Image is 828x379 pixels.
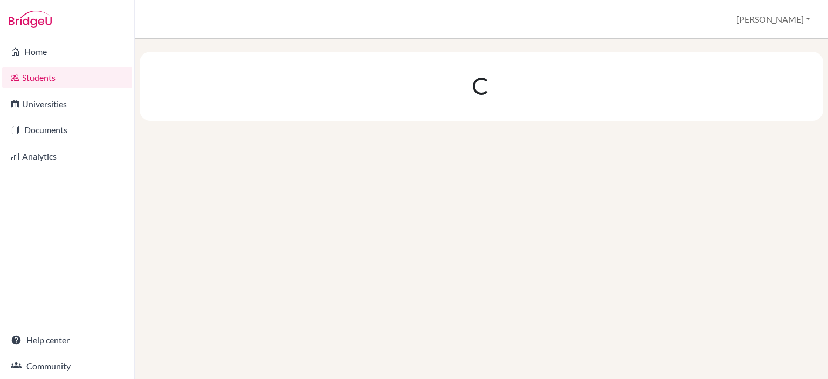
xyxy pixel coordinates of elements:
[2,355,132,377] a: Community
[732,9,815,30] button: [PERSON_NAME]
[2,329,132,351] a: Help center
[2,93,132,115] a: Universities
[9,11,52,28] img: Bridge-U
[2,41,132,63] a: Home
[2,119,132,141] a: Documents
[2,67,132,88] a: Students
[2,146,132,167] a: Analytics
